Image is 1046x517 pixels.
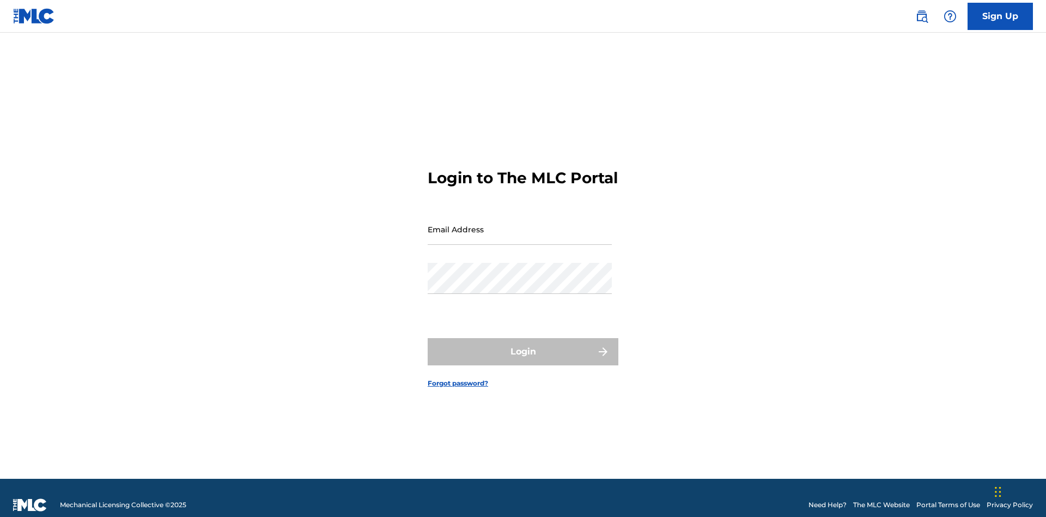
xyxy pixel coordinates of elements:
h3: Login to The MLC Portal [428,169,618,188]
img: help [944,10,957,23]
div: Help [939,5,961,27]
span: Mechanical Licensing Collective © 2025 [60,500,186,510]
img: logo [13,498,47,512]
a: Public Search [911,5,933,27]
iframe: Chat Widget [992,465,1046,517]
a: The MLC Website [853,500,910,510]
a: Portal Terms of Use [916,500,980,510]
a: Sign Up [968,3,1033,30]
img: MLC Logo [13,8,55,24]
img: search [915,10,928,23]
a: Forgot password? [428,378,488,388]
div: Drag [995,476,1001,508]
a: Need Help? [808,500,847,510]
a: Privacy Policy [987,500,1033,510]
